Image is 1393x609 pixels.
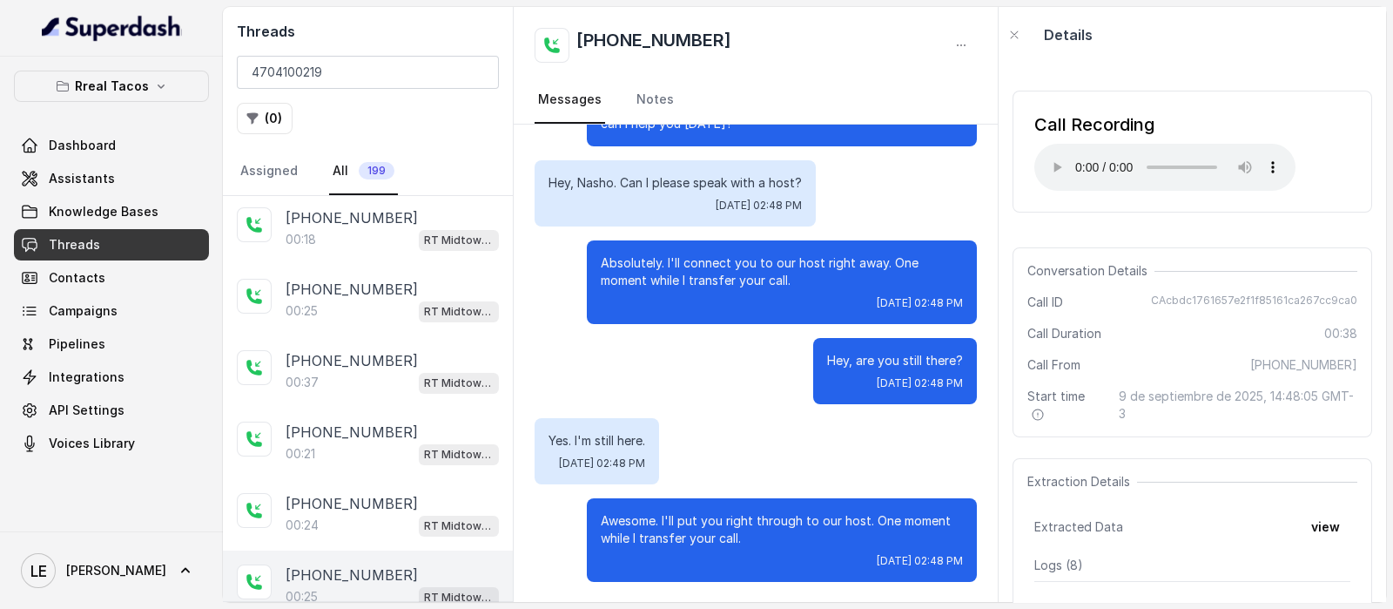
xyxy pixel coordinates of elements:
[49,402,124,419] span: API Settings
[49,203,158,220] span: Knowledge Bases
[286,422,418,443] p: [PHONE_NUMBER]
[1027,294,1063,311] span: Call ID
[877,376,963,390] span: [DATE] 02:48 PM
[237,148,499,195] nav: Tabs
[424,446,494,464] p: RT Midtown / EN
[633,77,677,124] a: Notes
[559,457,645,470] span: [DATE] 02:48 PM
[1034,557,1350,574] p: Logs ( 8 )
[14,546,209,595] a: [PERSON_NAME]
[14,362,209,393] a: Integrations
[424,375,494,392] p: RT Midtown / EN
[49,435,135,452] span: Voices Library
[30,562,47,580] text: LE
[14,395,209,426] a: API Settings
[827,352,963,369] p: Hey, are you still there?
[424,232,494,249] p: RT Midtown / EN
[1027,262,1154,280] span: Conversation Details
[601,512,963,547] p: Awesome. I'll put you right through to our host. One moment while I transfer your call.
[716,199,802,213] span: [DATE] 02:48 PM
[329,148,398,195] a: All199
[1151,294,1357,311] span: CAcbdc1761657e2f1f85161ca267cc9ca0
[14,229,209,261] a: Threads
[1027,388,1105,423] span: Start time
[1027,356,1080,374] span: Call From
[1324,325,1357,342] span: 00:38
[1044,24,1093,45] p: Details
[14,428,209,459] a: Voices Library
[237,148,301,195] a: Assigned
[424,303,494,321] p: RT Midtown / EN
[286,445,315,463] p: 00:21
[14,328,209,360] a: Pipelines
[14,163,209,194] a: Assistants
[14,295,209,327] a: Campaigns
[1027,473,1137,491] span: Extraction Details
[14,71,209,102] button: Rreal Tacos
[535,77,605,124] a: Messages
[49,170,115,187] span: Assistants
[49,137,116,154] span: Dashboard
[49,335,105,353] span: Pipelines
[1027,325,1101,342] span: Call Duration
[14,196,209,227] a: Knowledge Bases
[75,76,149,97] p: Rreal Tacos
[1034,112,1295,137] div: Call Recording
[286,493,418,514] p: [PHONE_NUMBER]
[49,236,100,254] span: Threads
[49,369,124,386] span: Integrations
[1034,518,1123,536] span: Extracted Data
[14,130,209,161] a: Dashboard
[237,21,499,42] h2: Threads
[601,254,963,289] p: Absolutely. I'll connect you to our host right away. One moment while I transfer your call.
[1034,144,1295,191] audio: Your browser does not support the audio element.
[66,562,166,579] span: [PERSON_NAME]
[49,302,118,320] span: Campaigns
[1250,356,1357,374] span: [PHONE_NUMBER]
[877,554,963,568] span: [DATE] 02:48 PM
[548,174,802,192] p: Hey, Nasho. Can I please speak with a host?
[286,350,418,371] p: [PHONE_NUMBER]
[286,565,418,585] p: [PHONE_NUMBER]
[1119,388,1357,423] span: 9 de septiembre de 2025, 14:48:05 GMT-3
[286,207,418,228] p: [PHONE_NUMBER]
[237,56,499,89] input: Search by Call ID or Phone Number
[877,296,963,310] span: [DATE] 02:48 PM
[576,28,731,63] h2: [PHONE_NUMBER]
[286,374,319,391] p: 00:37
[286,231,316,248] p: 00:18
[49,269,105,287] span: Contacts
[1301,511,1350,543] button: view
[548,432,645,450] p: Yes. I'm still here.
[424,589,494,606] p: RT Midtown / EN
[286,279,418,300] p: [PHONE_NUMBER]
[286,517,319,534] p: 00:24
[359,162,394,179] span: 199
[535,77,977,124] nav: Tabs
[14,262,209,294] a: Contacts
[237,103,293,134] button: (0)
[42,14,182,42] img: light.svg
[286,588,318,606] p: 00:25
[286,302,318,320] p: 00:25
[424,518,494,535] p: RT Midtown / EN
